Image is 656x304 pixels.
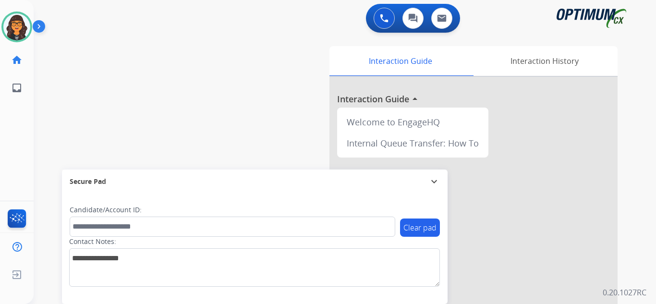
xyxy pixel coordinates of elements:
[329,46,471,76] div: Interaction Guide
[3,13,30,40] img: avatar
[341,111,485,133] div: Welcome to EngageHQ
[428,176,440,187] mat-icon: expand_more
[11,82,23,94] mat-icon: inbox
[341,133,485,154] div: Internal Queue Transfer: How To
[471,46,618,76] div: Interaction History
[70,205,142,215] label: Candidate/Account ID:
[400,219,440,237] button: Clear pad
[70,177,106,186] span: Secure Pad
[11,54,23,66] mat-icon: home
[69,237,116,246] label: Contact Notes:
[603,287,646,298] p: 0.20.1027RC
